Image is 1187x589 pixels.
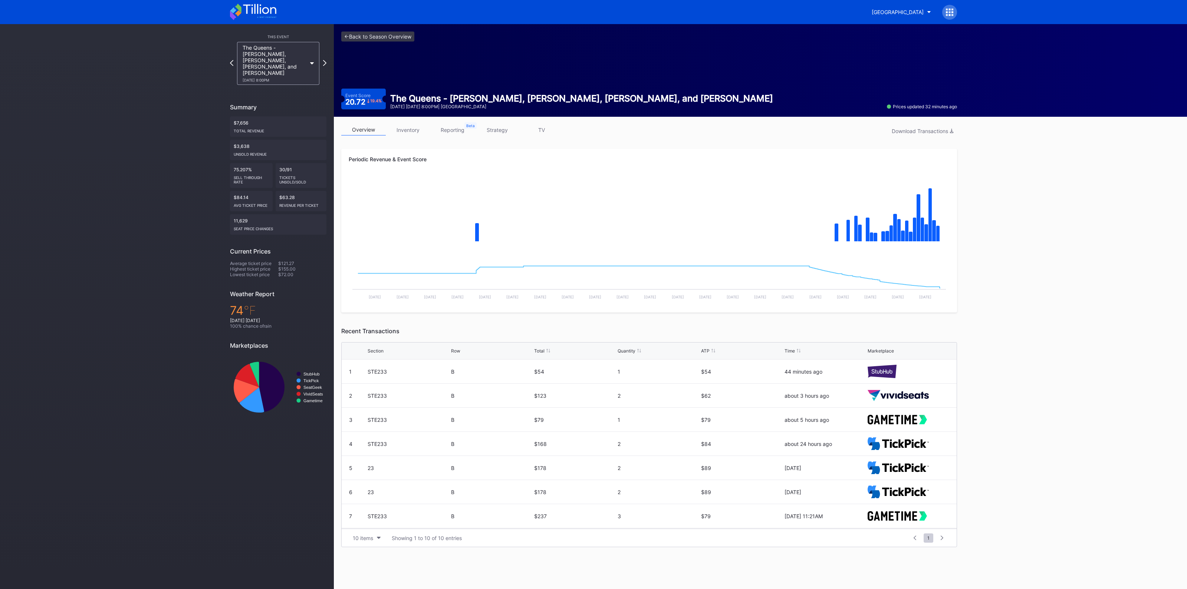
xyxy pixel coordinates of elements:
div: Event Score [345,93,371,98]
div: Total Revenue [234,126,323,133]
div: 2 [618,393,699,399]
div: Weather Report [230,290,326,298]
a: overview [341,124,386,136]
div: [DATE] 11:21AM [785,513,866,519]
div: $121.27 [278,261,326,266]
div: 20.72 [345,98,382,106]
div: 11,629 [230,214,326,235]
div: B [451,368,533,375]
div: $79 [534,417,616,423]
div: $155.00 [278,266,326,272]
div: Periodic Revenue & Event Score [349,156,950,162]
button: Download Transactions [888,126,957,136]
text: [DATE] [589,295,601,299]
div: Avg ticket price [234,200,269,208]
div: Revenue per ticket [279,200,323,208]
div: B [451,513,533,519]
div: ATP [701,348,710,354]
div: 2 [618,465,699,471]
img: TickPick_logo.svg [868,437,929,450]
div: Current Prices [230,248,326,255]
div: Row [451,348,460,354]
text: [DATE] [782,295,794,299]
div: 7 [349,513,352,519]
a: inventory [386,124,430,136]
text: [DATE] [919,295,931,299]
div: $178 [534,465,616,471]
text: [DATE] [837,295,849,299]
div: B [451,465,533,471]
div: $63.28 [276,191,327,211]
div: $54 [701,368,783,375]
text: SeatGeek [303,385,322,390]
text: [DATE] [369,295,381,299]
div: [GEOGRAPHIC_DATA] [872,9,924,15]
div: Summary [230,103,326,111]
button: [GEOGRAPHIC_DATA] [866,5,937,19]
div: 1 [618,368,699,375]
div: $3,638 [230,140,326,160]
text: [DATE] [424,295,436,299]
div: 2 [618,441,699,447]
text: [DATE] [809,295,822,299]
text: Gametime [303,398,323,403]
img: gametime.svg [868,415,927,424]
div: Sell Through Rate [234,172,269,184]
div: STE233 [368,441,449,447]
div: $89 [701,465,783,471]
div: 23 [368,465,449,471]
text: [DATE] [479,295,491,299]
div: 44 minutes ago [785,368,866,375]
div: 2 [349,393,352,399]
div: 30/91 [276,163,327,188]
text: [DATE] [864,295,877,299]
text: [DATE] [506,295,519,299]
text: [DATE] [397,295,409,299]
div: 74 [230,303,326,318]
div: 75.207% [230,163,273,188]
div: $89 [701,489,783,495]
div: [DATE] [785,489,866,495]
div: 3 [349,417,352,423]
div: 1 [349,368,352,375]
div: $79 [701,417,783,423]
div: about 24 hours ago [785,441,866,447]
div: $84.14 [230,191,273,211]
div: [DATE] [DATE] 8:00PM | [GEOGRAPHIC_DATA] [390,104,773,109]
text: [DATE] [616,295,629,299]
div: The Queens - [PERSON_NAME], [PERSON_NAME], [PERSON_NAME], and [PERSON_NAME] [243,44,306,82]
img: gametime.svg [868,511,927,520]
text: [DATE] [892,295,904,299]
div: Tickets Unsold/Sold [279,172,323,184]
span: 1 [924,533,933,543]
div: Marketplace [868,348,894,354]
a: TV [519,124,564,136]
div: Average ticket price [230,261,278,266]
div: $123 [534,393,616,399]
a: strategy [475,124,519,136]
div: $168 [534,441,616,447]
img: TickPick_logo.svg [868,461,929,474]
text: [DATE] [644,295,656,299]
div: Showing 1 to 10 of 10 entries [392,535,462,541]
div: seat price changes [234,224,323,231]
div: 6 [349,489,352,495]
div: 2 [618,489,699,495]
div: about 5 hours ago [785,417,866,423]
div: Section [368,348,384,354]
div: The Queens - [PERSON_NAME], [PERSON_NAME], [PERSON_NAME], and [PERSON_NAME] [390,93,773,104]
svg: Chart title [349,175,950,249]
div: B [451,441,533,447]
text: TickPick [303,378,319,383]
div: Highest ticket price [230,266,278,272]
div: $62 [701,393,783,399]
div: Quantity [618,348,635,354]
text: [DATE] [534,295,546,299]
a: reporting [430,124,475,136]
div: 19.4 % [370,99,382,103]
div: 3 [618,513,699,519]
div: 23 [368,489,449,495]
div: STE233 [368,417,449,423]
div: Lowest ticket price [230,272,278,277]
div: 1 [618,417,699,423]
